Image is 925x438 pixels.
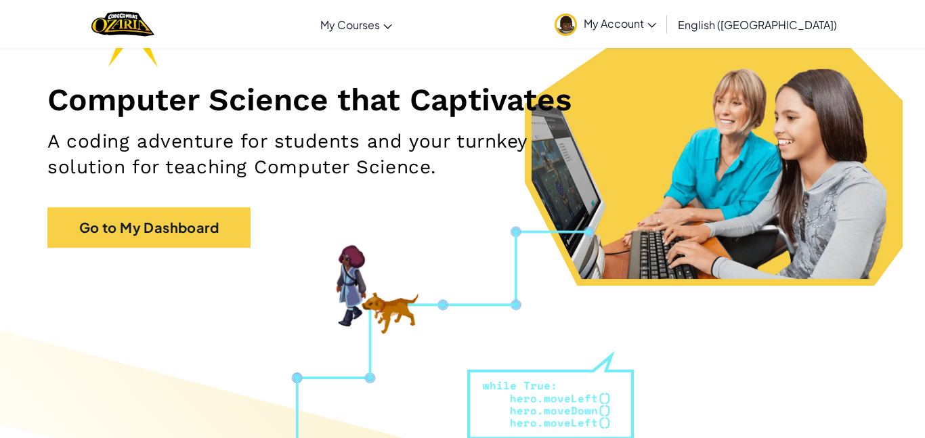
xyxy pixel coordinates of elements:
a: My Account [548,3,663,45]
h2: A coding adventure for students and your turnkey solution for teaching Computer Science. [47,129,603,180]
h1: Computer Science that Captivates [47,81,878,118]
a: Go to My Dashboard [47,207,251,248]
a: English ([GEOGRAPHIC_DATA]) [671,6,844,43]
span: English ([GEOGRAPHIC_DATA]) [678,18,837,32]
img: avatar [555,14,577,36]
span: My Account [584,16,656,30]
a: My Courses [314,6,399,43]
span: My Courses [320,18,380,32]
img: Home [91,10,154,38]
a: Ozaria by CodeCombat logo [91,10,154,38]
